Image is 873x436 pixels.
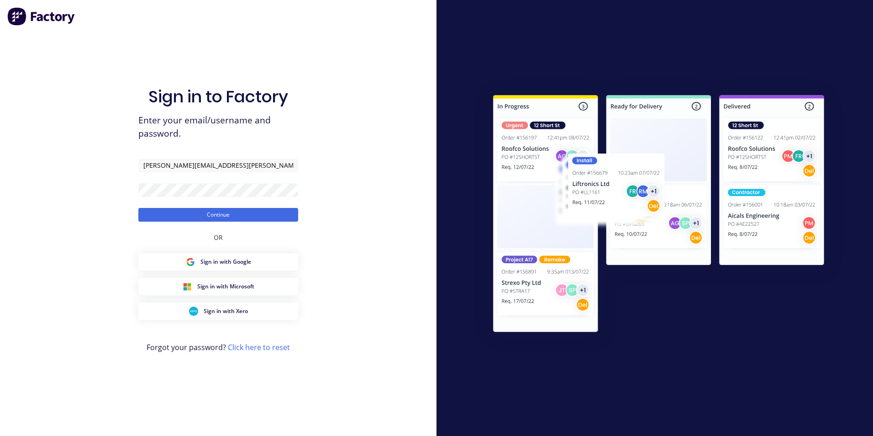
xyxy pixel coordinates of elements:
a: Click here to reset [228,342,290,352]
img: Google Sign in [186,257,195,266]
img: Microsoft Sign in [183,282,192,291]
img: Sign in [473,77,844,354]
span: Sign in with Google [200,258,251,266]
span: Enter your email/username and password. [138,114,298,140]
button: Continue [138,208,298,222]
input: Email/Username [138,159,298,172]
button: Microsoft Sign inSign in with Microsoft [138,278,298,295]
img: Xero Sign in [189,307,198,316]
button: Google Sign inSign in with Google [138,253,298,271]
span: Forgot your password? [147,342,290,353]
h1: Sign in to Factory [148,87,288,106]
span: Sign in with Xero [204,307,248,315]
div: OR [214,222,223,253]
button: Xero Sign inSign in with Xero [138,303,298,320]
span: Sign in with Microsoft [197,282,254,291]
img: Factory [7,7,76,26]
